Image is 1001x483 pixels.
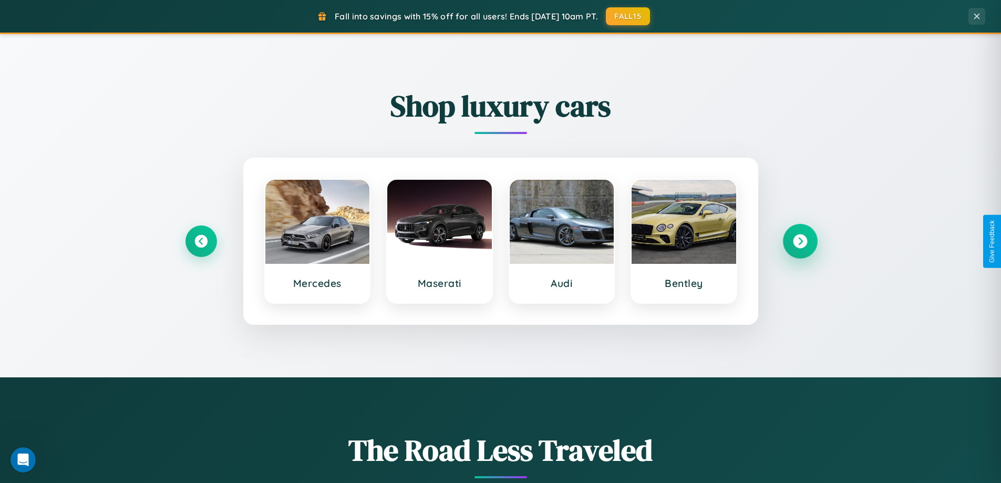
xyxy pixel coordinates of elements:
[642,277,726,290] h3: Bentley
[335,11,598,22] span: Fall into savings with 15% off for all users! Ends [DATE] 10am PT.
[520,277,604,290] h3: Audi
[185,430,816,470] h1: The Road Less Traveled
[11,447,36,472] iframe: Intercom live chat
[988,220,996,263] div: Give Feedback
[185,86,816,126] h2: Shop luxury cars
[398,277,481,290] h3: Maserati
[606,7,650,25] button: FALL15
[276,277,359,290] h3: Mercedes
